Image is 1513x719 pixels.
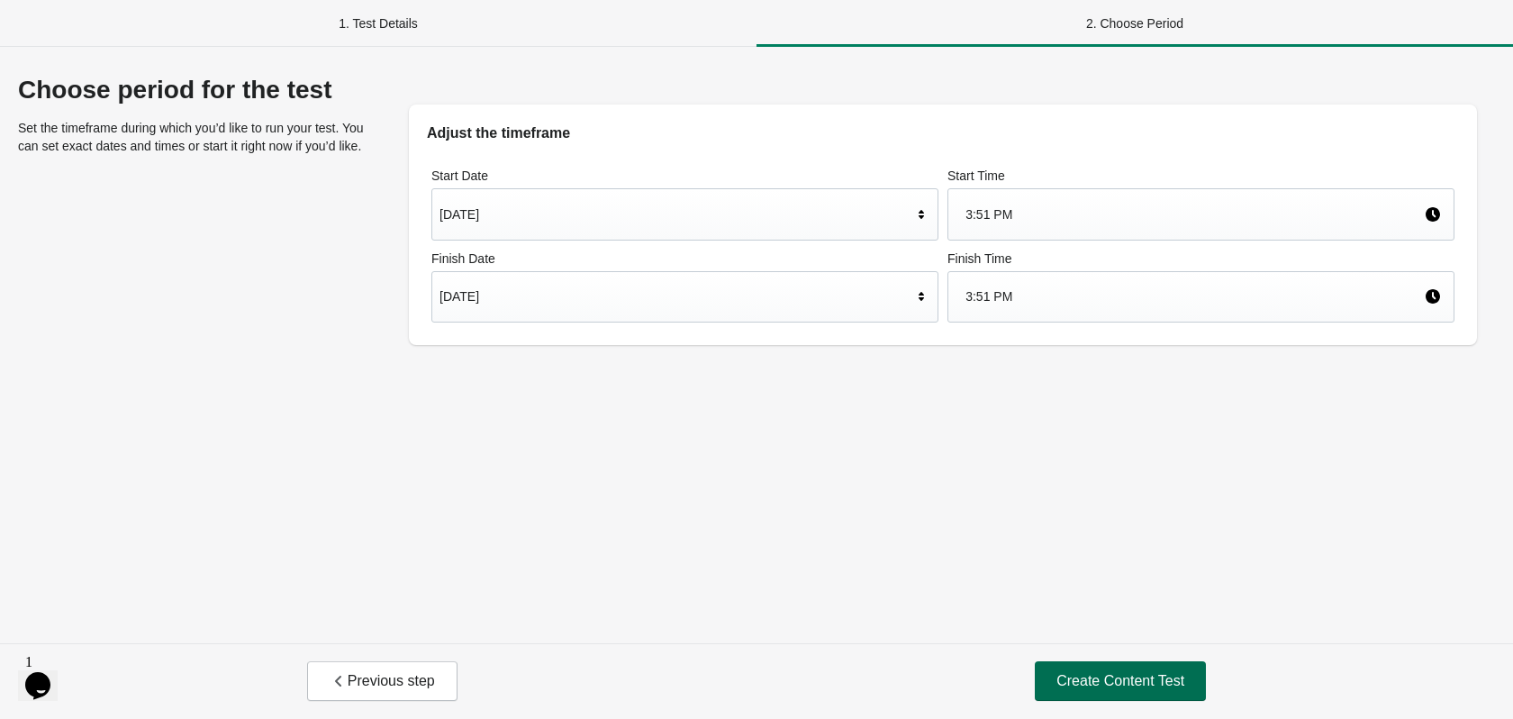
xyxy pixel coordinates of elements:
div: 3:51 PM [965,197,1424,232]
button: Previous step [307,661,458,701]
div: [DATE] [439,197,912,232]
div: [DATE] [439,279,912,314]
p: Set the timeframe during which you’d like to run your test. You can set exact dates and times or ... [18,119,376,155]
label: Start Date [431,167,938,185]
span: Create Content Test [1056,672,1184,690]
label: Finish Date [431,250,938,268]
h2: Adjust the timeframe [427,123,1459,144]
label: Finish Time [947,250,1454,268]
div: Choose period for the test [18,76,376,105]
button: Create Content Test [1035,661,1206,701]
span: Previous step [330,672,435,690]
iframe: chat widget [18,647,76,701]
label: Start Time [947,167,1454,185]
div: 3:51 PM [965,279,1424,314]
